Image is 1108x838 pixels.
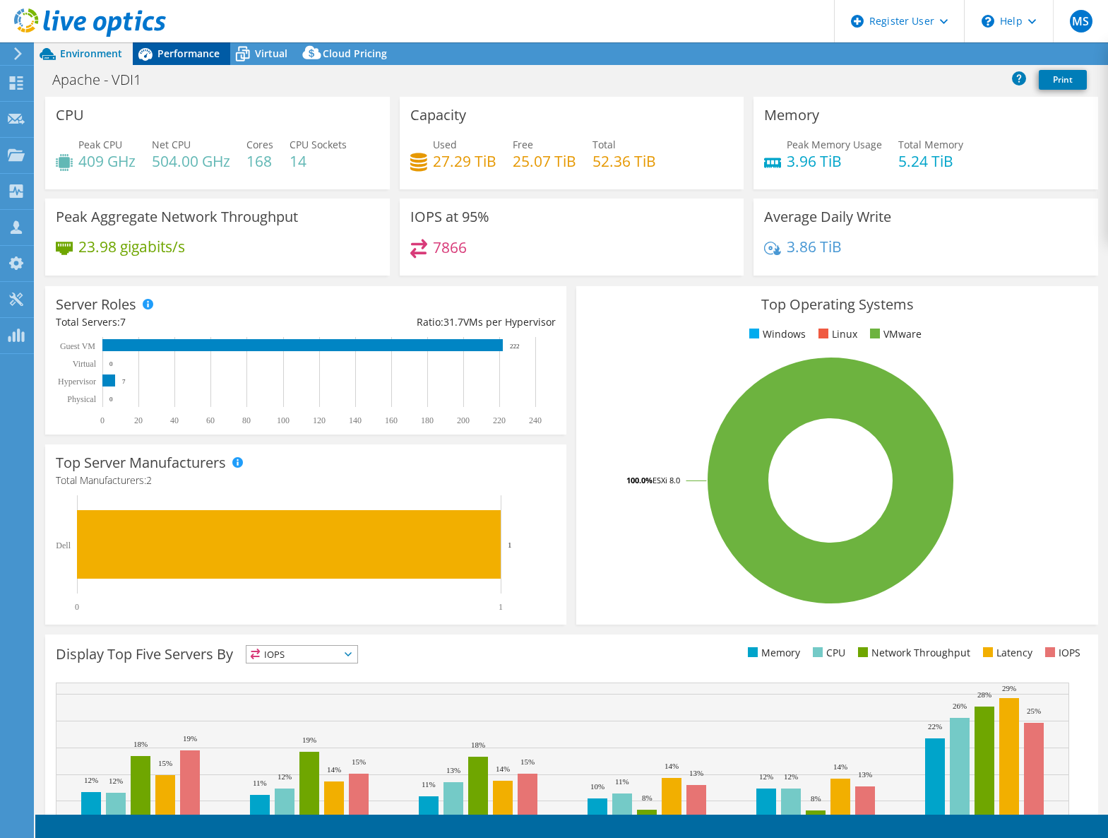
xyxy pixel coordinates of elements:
[60,47,122,60] span: Environment
[410,107,466,123] h3: Capacity
[1027,707,1041,715] text: 25%
[385,415,398,425] text: 160
[433,138,457,151] span: Used
[78,138,122,151] span: Peak CPU
[689,769,703,777] text: 13%
[809,645,845,661] li: CPU
[787,239,842,254] h4: 3.86 TiB
[744,645,800,661] li: Memory
[290,153,347,169] h4: 14
[759,772,773,781] text: 12%
[977,690,991,699] text: 28%
[898,153,963,169] h4: 5.24 TiB
[615,777,629,786] text: 11%
[56,209,298,225] h3: Peak Aggregate Network Throughput
[157,47,220,60] span: Performance
[764,107,819,123] h3: Memory
[471,740,485,749] text: 18%
[764,209,891,225] h3: Average Daily Write
[642,793,653,802] text: 8%
[109,360,113,367] text: 0
[242,415,251,425] text: 80
[520,757,535,766] text: 15%
[313,415,326,425] text: 120
[56,473,556,488] h4: Total Manufacturers:
[302,736,316,744] text: 19%
[58,377,96,386] text: Hypervisor
[457,415,470,425] text: 200
[73,359,97,369] text: Virtual
[183,734,197,743] text: 19%
[433,240,467,255] h4: 7866
[290,138,347,151] span: CPU Sockets
[277,415,290,425] text: 100
[433,153,496,169] h4: 27.29 TiB
[56,297,136,312] h3: Server Roles
[56,107,84,123] h3: CPU
[56,455,226,471] h3: Top Server Manufacturers
[278,772,292,781] text: 12%
[133,740,148,748] text: 18%
[898,138,963,151] span: Total Memory
[513,138,533,151] span: Free
[854,645,970,661] li: Network Throughput
[784,772,798,781] text: 12%
[327,765,341,774] text: 14%
[592,138,616,151] span: Total
[78,239,185,254] h4: 23.98 gigabits/s
[255,47,287,60] span: Virtual
[815,326,857,342] li: Linux
[979,645,1032,661] li: Latency
[443,315,463,329] span: 31.7
[306,314,556,330] div: Ratio: VMs per Hypervisor
[56,541,71,550] text: Dell
[499,602,503,612] text: 1
[56,314,306,330] div: Total Servers:
[496,765,510,773] text: 14%
[746,326,806,342] li: Windows
[120,315,126,329] span: 7
[109,777,123,785] text: 12%
[590,782,604,791] text: 10%
[508,541,512,549] text: 1
[833,762,847,771] text: 14%
[928,722,942,731] text: 22%
[953,702,967,710] text: 26%
[866,326,922,342] li: VMware
[446,766,460,774] text: 13%
[422,780,436,789] text: 11%
[60,341,95,351] text: Guest VM
[122,378,126,385] text: 7
[982,15,994,28] svg: \n
[253,779,267,787] text: 11%
[653,475,680,485] tspan: ESXi 8.0
[109,396,113,403] text: 0
[352,757,366,766] text: 15%
[410,209,489,225] h3: IOPS at 95%
[858,770,872,779] text: 13%
[587,297,1087,312] h3: Top Operating Systems
[1070,10,1092,33] span: MS
[100,415,105,425] text: 0
[323,47,387,60] span: Cloud Pricing
[349,415,362,425] text: 140
[246,646,357,663] span: IOPS
[246,138,273,151] span: Cores
[1039,70,1087,90] a: Print
[134,415,143,425] text: 20
[46,72,163,88] h1: Apache - VDI1
[146,473,152,487] span: 2
[787,138,882,151] span: Peak Memory Usage
[787,153,882,169] h4: 3.96 TiB
[152,153,230,169] h4: 504.00 GHz
[1002,684,1016,692] text: 29%
[513,153,576,169] h4: 25.07 TiB
[246,153,273,169] h4: 168
[592,153,656,169] h4: 52.36 TiB
[421,415,434,425] text: 180
[84,776,98,784] text: 12%
[510,343,520,350] text: 222
[75,602,79,612] text: 0
[1042,645,1080,661] li: IOPS
[158,759,172,767] text: 15%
